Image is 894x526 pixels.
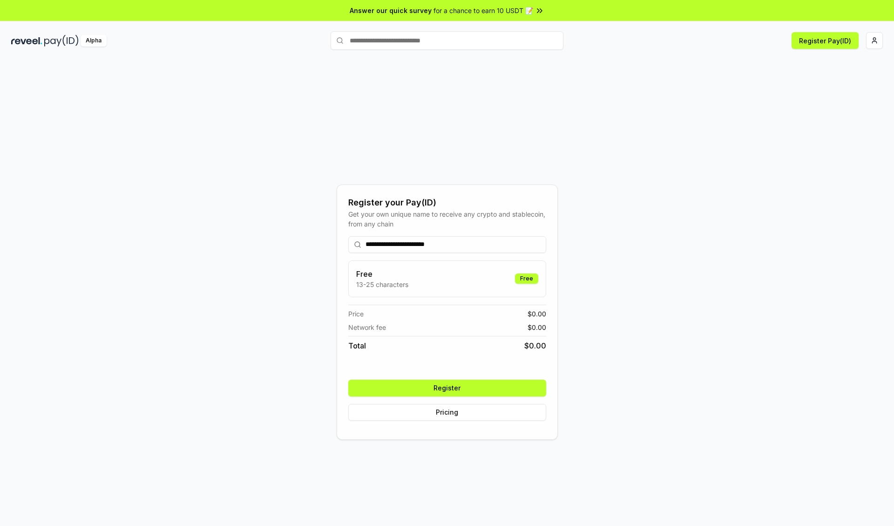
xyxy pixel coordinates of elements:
[81,35,107,47] div: Alpha
[348,309,364,319] span: Price
[515,273,538,284] div: Free
[348,322,386,332] span: Network fee
[350,6,432,15] span: Answer our quick survey
[528,322,546,332] span: $ 0.00
[348,209,546,229] div: Get your own unique name to receive any crypto and stablecoin, from any chain
[348,380,546,396] button: Register
[524,340,546,351] span: $ 0.00
[792,32,859,49] button: Register Pay(ID)
[348,404,546,421] button: Pricing
[348,340,366,351] span: Total
[11,35,42,47] img: reveel_dark
[44,35,79,47] img: pay_id
[356,268,408,280] h3: Free
[433,6,533,15] span: for a chance to earn 10 USDT 📝
[348,196,546,209] div: Register your Pay(ID)
[528,309,546,319] span: $ 0.00
[356,280,408,289] p: 13-25 characters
